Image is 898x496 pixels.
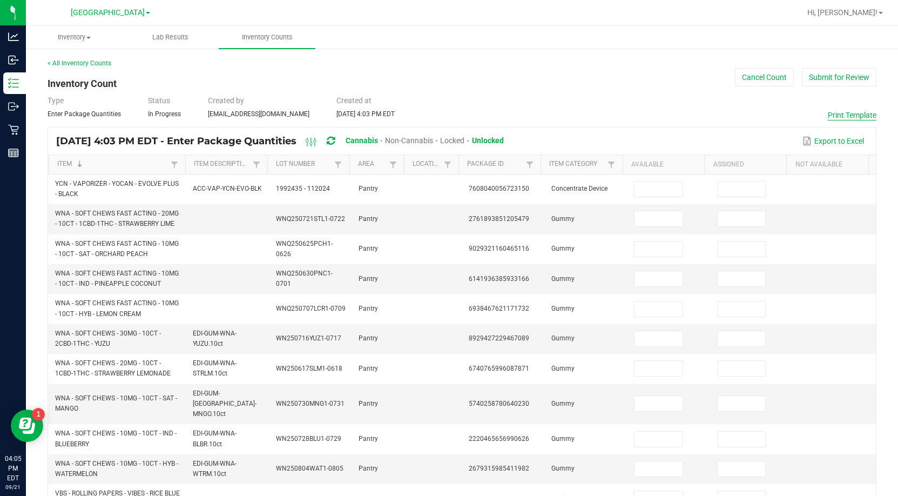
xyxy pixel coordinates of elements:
[704,155,786,175] th: Assigned
[5,483,21,491] p: 09/21
[359,185,378,192] span: Pantry
[55,359,171,377] span: WNA - SOFT CHEWS - 20MG - 10CT - 1CBD-1THC - STRAWBERRY LEMONADE
[336,96,372,105] span: Created at
[605,158,618,171] a: Filter
[551,465,575,472] span: Gummy
[800,132,867,150] button: Export to Excel
[48,78,117,89] span: Inventory Count
[551,245,575,252] span: Gummy
[359,465,378,472] span: Pantry
[551,365,575,372] span: Gummy
[148,110,181,118] span: In Progress
[413,160,441,169] a: LocationSortable
[193,185,262,192] span: ACC-VAP-YCN-EVO-BLK
[8,101,19,112] inline-svg: Outbound
[26,26,123,49] a: Inventory
[193,359,237,377] span: EDI-GUM-WNA-STRLM.10ct
[276,334,341,342] span: WN250716YUZ1-0717
[467,160,523,169] a: Package IdSortable
[276,270,333,287] span: WNQ250630PNC1-0701
[359,400,378,407] span: Pantry
[551,215,575,223] span: Gummy
[56,131,512,151] div: [DATE] 4:03 PM EDT - Enter Package Quantities
[469,215,529,223] span: 2761893851205479
[623,155,705,175] th: Available
[208,96,244,105] span: Created by
[71,8,145,17] span: [GEOGRAPHIC_DATA]
[227,32,307,42] span: Inventory Counts
[549,160,605,169] a: Item CategorySortable
[276,435,341,443] span: WN250728BLU1-0729
[336,110,395,118] span: [DATE] 4:03 PM EDT
[469,245,529,252] span: 9029321160465116
[276,215,345,223] span: WNQ250721STL1-0722
[48,110,121,118] span: Enter Package Quantities
[55,180,179,198] span: YCN - VAPORIZER - YOCAN - EVOLVE PLUS - BLACK
[469,465,529,472] span: 2679315985411982
[358,160,387,169] a: AreaSortable
[551,305,575,312] span: Gummy
[55,430,177,447] span: WNA - SOFT CHEWS - 10MG - 10CT - IND - BLUEBERRY
[276,305,346,312] span: WNQ250707LCR1-0709
[55,460,178,478] span: WNA - SOFT CHEWS - 10MG - 10CT - HYB - WATERMELON
[48,96,64,105] span: Type
[57,160,167,169] a: ItemSortable
[551,400,575,407] span: Gummy
[8,78,19,89] inline-svg: Inventory
[148,96,170,105] span: Status
[8,31,19,42] inline-svg: Analytics
[208,110,309,118] span: [EMAIL_ADDRESS][DOMAIN_NAME]
[469,365,529,372] span: 6740765996087871
[469,334,529,342] span: 8929427229467089
[807,8,877,17] span: Hi, [PERSON_NAME]!
[55,299,179,317] span: WNA - SOFT CHEWS FAST ACTING - 10MG - 10CT - HYB - LEMON CREAM
[8,124,19,135] inline-svg: Retail
[359,305,378,312] span: Pantry
[26,32,122,42] span: Inventory
[48,59,111,67] a: < All Inventory Counts
[55,330,161,347] span: WNA - SOFT CHEWS - 30MG - 10CT - 2CBD-1THC - YUZU
[276,185,330,192] span: 1992435 - 112024
[8,55,19,65] inline-svg: Inbound
[5,454,21,483] p: 04:05 PM EDT
[193,430,237,447] span: EDI-GUM-WNA-BLBR.10ct
[193,390,256,418] span: EDI-GUM-[GEOGRAPHIC_DATA]-MNGO.10ct
[828,110,876,120] button: Print Template
[219,26,315,49] a: Inventory Counts
[276,400,345,407] span: WN250730MNG1-0731
[551,185,607,192] span: Concentrate Device
[276,160,332,169] a: Lot NumberSortable
[332,158,345,171] a: Filter
[194,160,249,169] a: Item DescriptionSortable
[138,32,203,42] span: Lab Results
[385,136,433,145] span: Non-Cannabis
[440,136,464,145] span: Locked
[551,435,575,443] span: Gummy
[76,160,84,169] span: Sortable
[359,215,378,223] span: Pantry
[55,240,179,258] span: WNA - SOFT CHEWS FAST ACTING - 10MG - 10CT - SAT - ORCHARD PEACH
[469,435,529,443] span: 2220465656990626
[359,334,378,342] span: Pantry
[469,305,529,312] span: 6938467621171732
[193,330,237,347] span: EDI-GUM-WNA-YUZU.10ct
[8,148,19,158] inline-svg: Reports
[193,460,237,478] span: EDI-GUM-WNA-WTRM.10ct
[441,158,454,171] a: Filter
[469,185,529,192] span: 7608040056723150
[469,400,529,407] span: 5740258780640230
[551,334,575,342] span: Gummy
[359,365,378,372] span: Pantry
[359,275,378,283] span: Pantry
[346,136,378,145] span: Cannabis
[123,26,219,49] a: Lab Results
[523,158,536,171] a: Filter
[735,68,794,86] button: Cancel Count
[359,435,378,443] span: Pantry
[250,158,263,171] a: Filter
[55,270,179,287] span: WNA - SOFT CHEWS FAST ACTING - 10MG - 10CT - IND - PINEAPPLE COCONUT
[11,410,43,442] iframe: Resource center
[55,210,179,227] span: WNA - SOFT CHEWS FAST ACTING - 20MG - 10CT - 1CBD-1THC - STRAWBERRY LIME
[786,155,868,175] th: Not Available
